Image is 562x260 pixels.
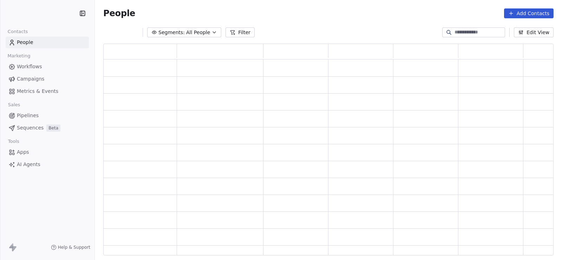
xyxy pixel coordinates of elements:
[5,136,22,147] span: Tools
[5,26,31,37] span: Contacts
[6,159,89,170] a: AI Agents
[6,122,89,134] a: SequencesBeta
[514,27,554,37] button: Edit View
[186,29,210,36] span: All People
[17,112,39,119] span: Pipelines
[17,124,44,132] span: Sequences
[17,39,33,46] span: People
[158,29,185,36] span: Segments:
[103,8,135,19] span: People
[17,63,42,70] span: Workflows
[5,100,23,110] span: Sales
[46,125,60,132] span: Beta
[6,146,89,158] a: Apps
[17,88,58,95] span: Metrics & Events
[226,27,255,37] button: Filter
[504,8,554,18] button: Add Contacts
[17,148,29,156] span: Apps
[6,37,89,48] a: People
[51,245,90,250] a: Help & Support
[17,161,40,168] span: AI Agents
[6,110,89,121] a: Pipelines
[17,75,44,83] span: Campaigns
[5,51,33,61] span: Marketing
[58,245,90,250] span: Help & Support
[6,73,89,85] a: Campaigns
[6,61,89,72] a: Workflows
[6,85,89,97] a: Metrics & Events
